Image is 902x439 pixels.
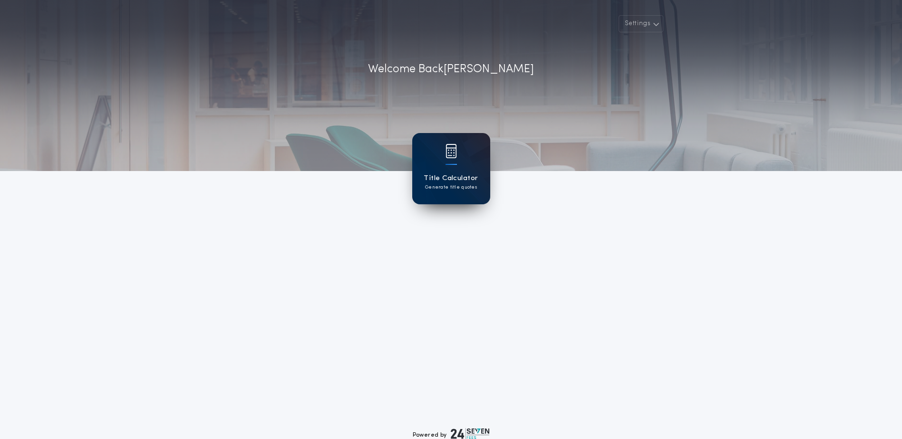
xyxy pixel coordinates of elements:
img: card icon [446,144,457,158]
p: Welcome Back [PERSON_NAME] [368,61,534,78]
button: Settings [619,15,663,32]
p: Generate title quotes [425,184,477,191]
a: card iconTitle CalculatorGenerate title quotes [412,133,490,204]
h1: Title Calculator [424,173,478,184]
